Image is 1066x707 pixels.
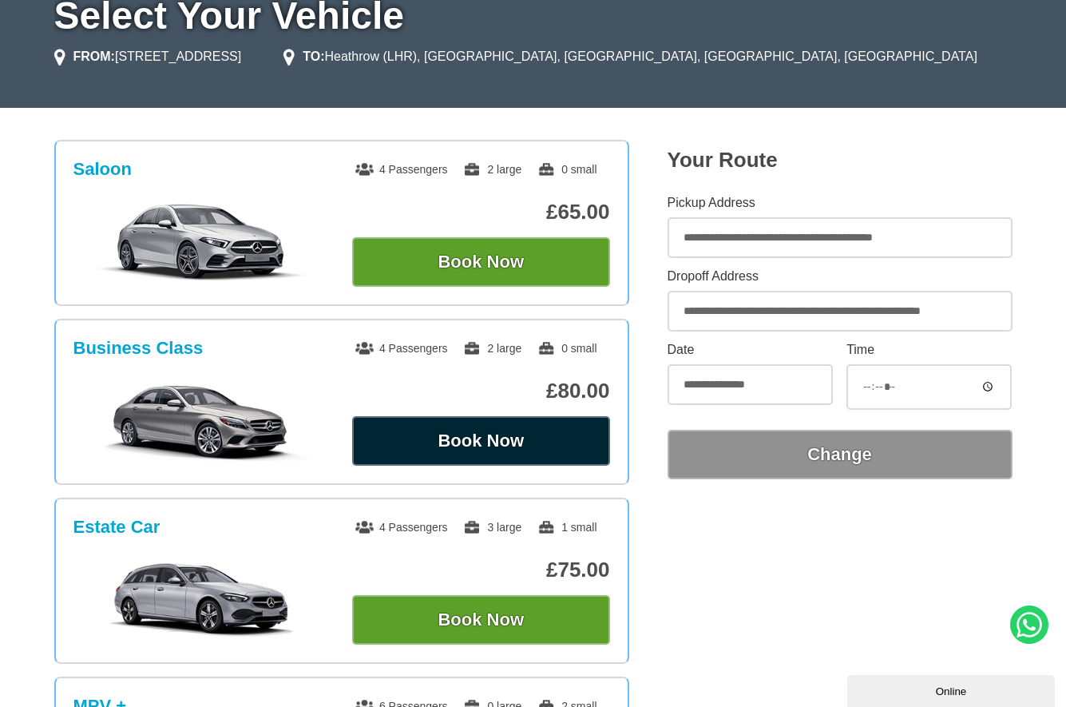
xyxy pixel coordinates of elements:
img: Estate Car [81,560,322,640]
button: Book Now [352,595,610,645]
img: Business Class [81,381,322,461]
strong: TO: [303,50,324,63]
label: Time [846,344,1012,356]
li: Heathrow (LHR), [GEOGRAPHIC_DATA], [GEOGRAPHIC_DATA], [GEOGRAPHIC_DATA], [GEOGRAPHIC_DATA] [283,47,977,66]
span: 3 large [463,521,521,534]
iframe: chat widget [847,672,1058,707]
button: Book Now [352,416,610,466]
span: 0 small [537,342,596,355]
span: 4 Passengers [355,521,448,534]
strong: FROM: [73,50,115,63]
button: Book Now [352,237,610,287]
label: Dropoff Address [668,270,1013,283]
span: 4 Passengers [355,342,448,355]
p: £75.00 [352,558,610,582]
h2: Your Route [668,148,1013,173]
span: 2 large [463,342,521,355]
h3: Estate Car [73,517,160,538]
p: £65.00 [352,200,610,224]
li: [STREET_ADDRESS] [54,47,242,66]
img: Saloon [81,202,322,282]
span: 1 small [537,521,596,534]
label: Pickup Address [668,197,1013,209]
h3: Business Class [73,338,204,359]
label: Date [668,344,833,356]
button: Change [668,430,1013,479]
span: 2 large [463,163,521,176]
h3: Saloon [73,159,132,180]
span: 0 small [537,163,596,176]
span: 4 Passengers [355,163,448,176]
p: £80.00 [352,379,610,403]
